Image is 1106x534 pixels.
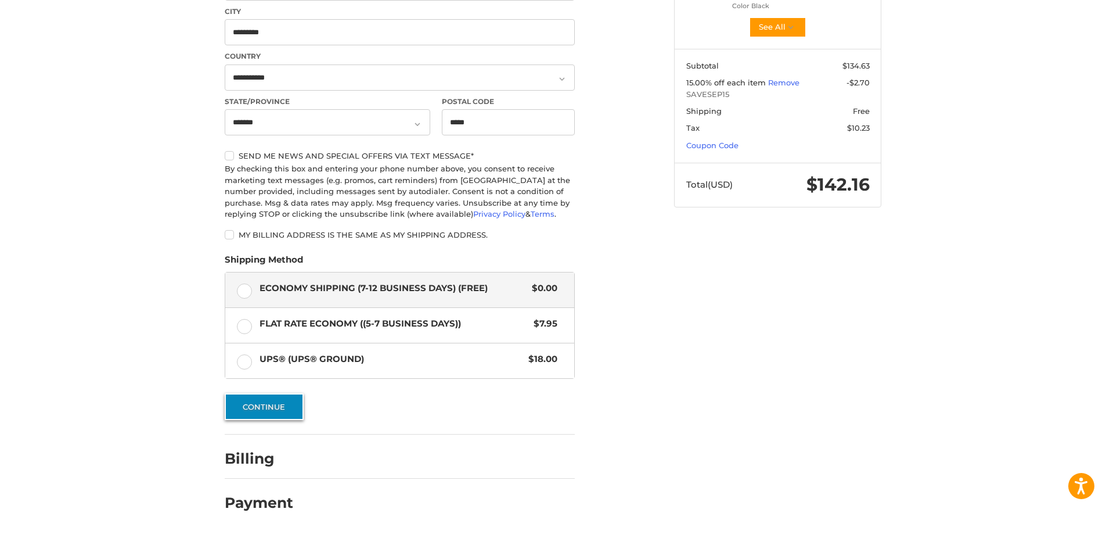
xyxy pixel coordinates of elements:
[842,61,870,70] span: $134.63
[686,89,870,101] span: SAVESEP15
[1010,503,1106,534] iframe: Google Customer Reviews
[225,253,303,272] legend: Shipping Method
[749,17,806,38] button: See All
[853,106,870,116] span: Free
[686,106,722,116] span: Shipping
[260,353,523,366] span: UPS® (UPS® Ground)
[225,450,293,468] h2: Billing
[528,317,557,331] span: $7.95
[225,96,430,107] label: State/Province
[686,78,768,87] span: 15.00% off each item
[225,151,575,160] label: Send me news and special offers via text message*
[686,61,719,70] span: Subtotal
[806,174,870,195] span: $142.16
[225,393,304,420] button: Continue
[473,209,525,218] a: Privacy Policy
[225,163,575,220] div: By checking this box and entering your phone number above, you consent to receive marketing text ...
[260,282,527,295] span: Economy Shipping (7-12 Business Days) (Free)
[260,317,528,331] span: Flat Rate Economy ((5-7 Business Days))
[686,141,738,150] a: Coupon Code
[686,123,700,132] span: Tax
[768,78,799,87] a: Remove
[225,6,575,17] label: City
[686,179,733,190] span: Total (USD)
[442,96,575,107] label: Postal Code
[225,230,575,239] label: My billing address is the same as my shipping address.
[847,123,870,132] span: $10.23
[526,282,557,295] span: $0.00
[523,353,557,366] span: $18.00
[225,494,293,512] h2: Payment
[732,1,821,11] li: Color Black
[225,51,575,62] label: Country
[846,78,870,87] span: -$2.70
[531,209,554,218] a: Terms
